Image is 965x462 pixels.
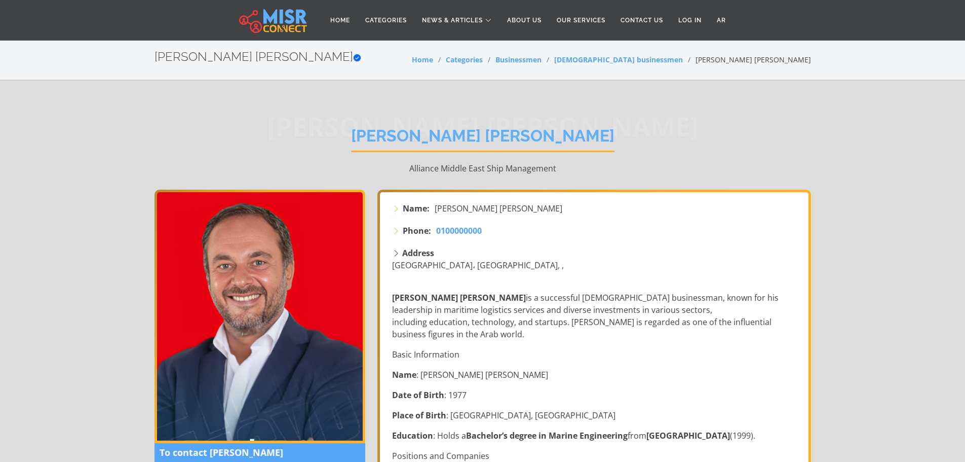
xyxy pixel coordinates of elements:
strong: [PERSON_NAME] [PERSON_NAME] [392,292,526,303]
img: Ahmed Tarek Khalil [155,190,365,443]
strong: Place of Birth [392,410,446,421]
p: Alliance Middle East Ship Management [155,162,811,174]
a: Categories [358,11,414,30]
strong: [GEOGRAPHIC_DATA] [646,430,730,441]
p: Positions and Companies [392,450,798,462]
strong: Education [392,430,433,441]
p: : 1977 [392,389,798,401]
a: 0100000000 [436,225,482,237]
a: Our Services [549,11,613,30]
span: [PERSON_NAME] [PERSON_NAME] [435,202,562,215]
svg: Verified account [353,54,361,62]
strong: Bachelor’s degree in Marine Engineering [466,430,628,441]
strong: Name [392,369,416,380]
a: Log in [671,11,709,30]
h1: [PERSON_NAME] [PERSON_NAME] [351,126,614,152]
a: Home [323,11,358,30]
a: Contact Us [613,11,671,30]
p: : Holds a from (1999). [392,430,798,442]
strong: Address [402,247,434,259]
span: [GEOGRAPHIC_DATA]، [GEOGRAPHIC_DATA], , [392,260,564,271]
p: : [GEOGRAPHIC_DATA], [GEOGRAPHIC_DATA] [392,409,798,421]
h2: [PERSON_NAME] [PERSON_NAME] [155,50,361,64]
img: main.misr_connect [239,8,307,33]
strong: Phone: [403,225,431,237]
p: Basic Information [392,348,798,361]
p: : [PERSON_NAME] [PERSON_NAME] [392,369,798,381]
a: About Us [499,11,549,30]
a: Home [412,55,433,64]
li: [PERSON_NAME] [PERSON_NAME] [683,54,811,65]
a: Businessmen [495,55,542,64]
a: Categories [446,55,483,64]
span: 0100000000 [436,225,482,236]
p: is a successful [DEMOGRAPHIC_DATA] businessman, known for his leadership in maritime logistics se... [392,292,798,340]
a: AR [709,11,734,30]
a: News & Articles [414,11,499,30]
span: News & Articles [422,16,483,25]
a: [DEMOGRAPHIC_DATA] businessmen [554,55,683,64]
strong: Name: [403,202,430,215]
strong: Date of Birth [392,389,444,401]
